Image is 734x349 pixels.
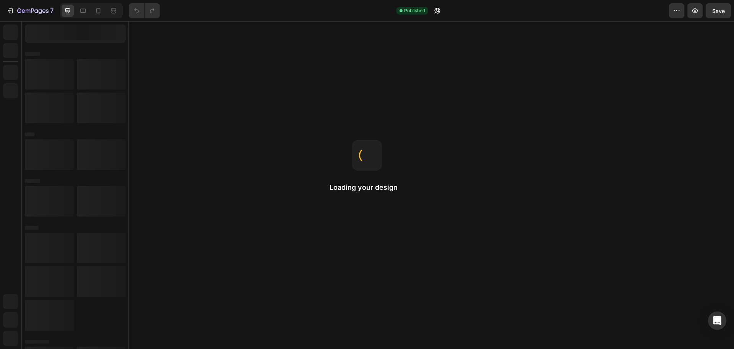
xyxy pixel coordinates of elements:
button: Save [706,3,731,18]
p: 7 [50,6,54,15]
h2: Loading your design [330,183,404,192]
span: Published [404,7,425,14]
div: Undo/Redo [129,3,160,18]
button: 7 [3,3,57,18]
span: Save [712,8,725,14]
div: Open Intercom Messenger [708,311,726,330]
